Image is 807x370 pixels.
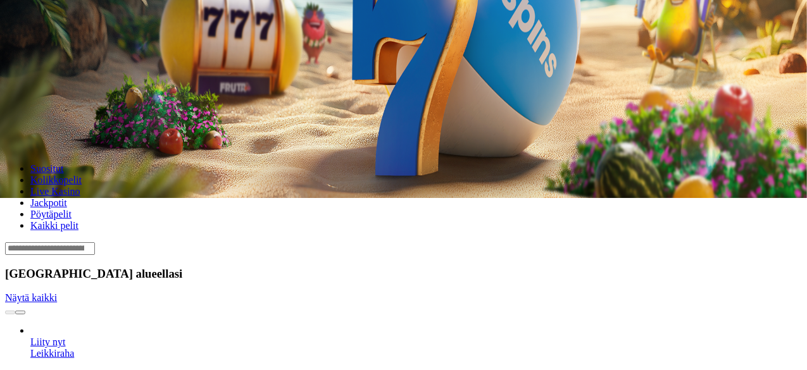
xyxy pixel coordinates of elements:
[5,292,57,303] a: Näytä kaikki
[30,336,66,347] a: Gates of Olympus Super Scatter
[5,311,15,314] button: prev slide
[30,336,66,347] span: Liity nyt
[30,163,63,174] a: Suositut
[30,209,72,219] span: Pöytäpelit
[5,267,802,281] h3: [GEOGRAPHIC_DATA] alueellasi
[30,348,74,359] a: Gates of Olympus Super Scatter
[15,311,25,314] button: next slide
[30,220,78,231] span: Kaikki pelit
[5,242,95,255] input: Search
[30,175,82,185] a: Kolikkopelit
[5,142,802,255] header: Lobby
[5,142,802,231] nav: Lobby
[30,197,67,208] a: Jackpotit
[30,186,80,197] a: Live Kasino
